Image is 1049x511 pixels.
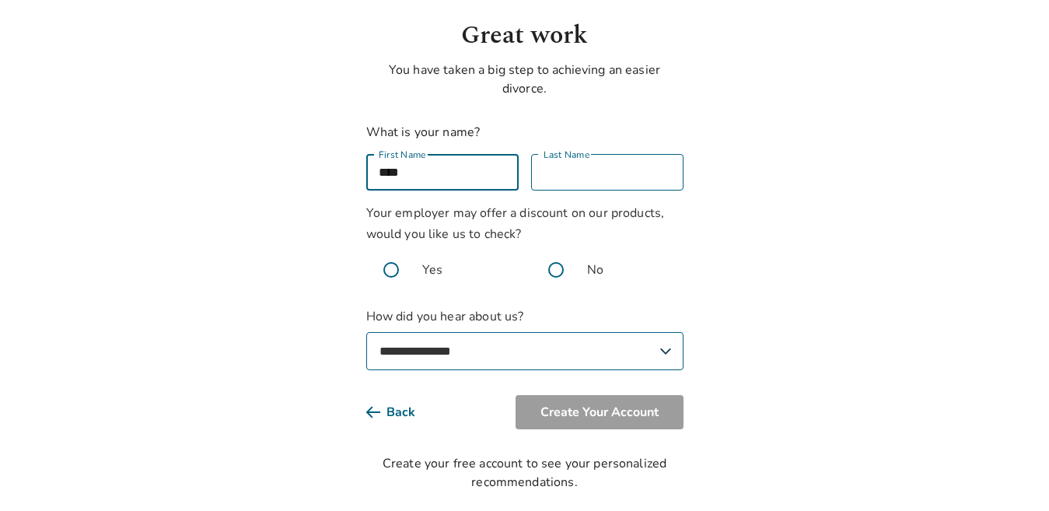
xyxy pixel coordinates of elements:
select: How did you hear about us? [366,332,684,370]
button: Create Your Account [516,395,684,429]
label: How did you hear about us? [366,307,684,370]
label: First Name [379,147,426,163]
iframe: Chat Widget [971,436,1049,511]
div: Create your free account to see your personalized recommendations. [366,454,684,492]
span: No [587,261,603,279]
label: Last Name [544,147,590,163]
p: You have taken a big step to achieving an easier divorce. [366,61,684,98]
label: What is your name? [366,124,481,141]
button: Back [366,395,440,429]
span: Your employer may offer a discount on our products, would you like us to check? [366,205,665,243]
span: Yes [422,261,442,279]
h1: Great work [366,17,684,54]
